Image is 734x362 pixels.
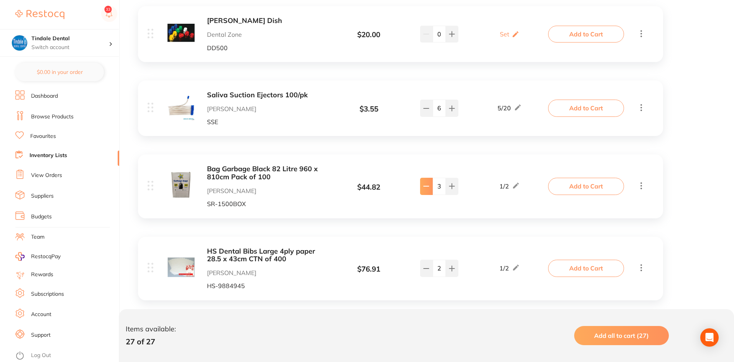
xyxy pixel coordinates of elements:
[548,260,624,277] button: Add to Cart
[126,325,176,333] p: Items available:
[138,6,663,62] div: [PERSON_NAME] Dish Dental Zone DD500 $20.00 Set Add to Cart
[31,271,53,278] a: Rewards
[12,35,27,51] img: Tindale Dental
[167,172,195,199] img: T1guanBn
[31,113,74,121] a: Browse Products
[207,187,328,194] p: [PERSON_NAME]
[207,17,328,25] button: [PERSON_NAME] Dish
[15,252,61,261] a: RestocqPay
[207,269,328,276] p: [PERSON_NAME]
[138,154,663,218] div: Bag Garbage Black 82 Litre 960 x 810cm Pack of 100 [PERSON_NAME] SR-1500BOX $44.82 1/2Add to Cart
[594,332,649,339] span: Add all to cart (27)
[167,93,195,121] img: cGc
[30,133,56,140] a: Favourites
[138,80,663,136] div: Saliva Suction Ejectors 100/pk [PERSON_NAME] SSE $3.55 5/20Add to Cart
[31,213,52,221] a: Budgets
[207,200,328,207] p: SR-1500BOX
[328,105,409,113] div: $ 3.55
[31,92,58,100] a: Dashboard
[31,35,109,43] h4: Tindale Dental
[31,331,51,339] a: Support
[207,165,328,181] button: Bag Garbage Black 82 Litre 960 x 810cm Pack of 100
[207,91,328,99] button: Saliva Suction Ejectors 100/pk
[207,44,328,51] p: DD500
[126,337,176,346] p: 27 of 27
[499,182,520,191] div: 1 / 2
[167,254,195,281] img: NDUuanBn
[31,253,61,260] span: RestocqPay
[499,264,520,273] div: 1 / 2
[31,352,51,359] a: Log Out
[31,192,54,200] a: Suppliers
[15,10,64,19] img: Restocq Logo
[31,311,51,318] a: Account
[700,328,719,347] div: Open Intercom Messenger
[328,31,409,39] div: $ 20.00
[15,252,25,261] img: RestocqPay
[328,183,409,192] div: $ 44.82
[500,31,509,38] p: Set
[30,152,67,159] a: Inventory Lists
[31,233,44,241] a: Team
[15,350,117,362] button: Log Out
[498,103,522,113] div: 5 / 20
[15,63,104,81] button: $0.00 in your order
[207,31,328,38] p: Dental Zone
[548,100,624,116] button: Add to Cart
[548,26,624,43] button: Add to Cart
[167,19,195,46] img: Zw
[207,282,328,289] p: HS-9884945
[207,105,328,112] p: [PERSON_NAME]
[31,44,109,51] p: Switch account
[574,326,669,345] button: Add all to cart (27)
[138,237,663,300] div: HS Dental Bibs Large 4ply paper 28.5 x 43cm CTN of 400 [PERSON_NAME] HS-9884945 $76.91 1/2Add to ...
[31,290,64,298] a: Subscriptions
[207,118,328,125] p: SSE
[15,6,64,23] a: Restocq Logo
[31,172,62,179] a: View Orders
[207,247,328,263] button: HS Dental Bibs Large 4ply paper 28.5 x 43cm CTN of 400
[548,178,624,195] button: Add to Cart
[328,265,409,274] div: $ 76.91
